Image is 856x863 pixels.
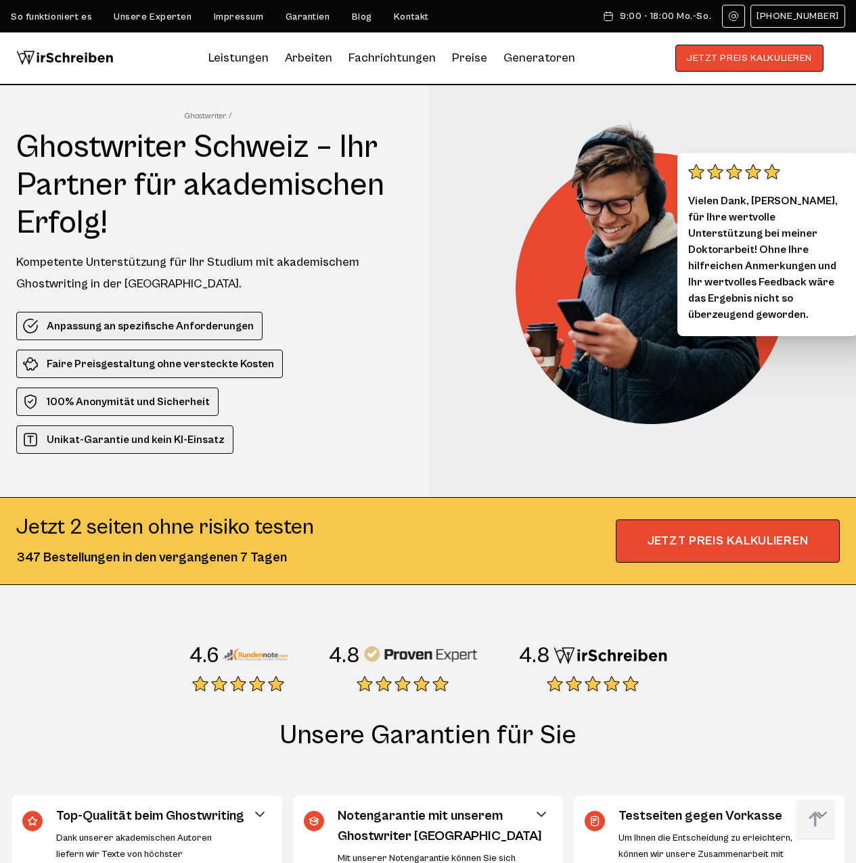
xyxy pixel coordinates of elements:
img: Anpassung an spezifische Anforderungen [22,318,39,334]
span: 9:00 - 18:00 Mo.-So. [620,11,711,22]
img: stars [192,676,284,692]
h3: Notengarantie mit unserem Ghostwriter [GEOGRAPHIC_DATA] [338,806,544,847]
img: Notengarantie mit unserem Ghostwriter Schweiz [304,811,324,831]
img: Testseiten gegen Vorkasse [585,811,605,831]
div: 4.8 [518,643,550,670]
img: Email [728,11,739,22]
div: Kompetente Unterstützung für Ihr Studium mit akademischem Ghostwriting in der [GEOGRAPHIC_DATA]. [16,252,403,295]
a: Ghostwriter [185,111,231,122]
a: Arbeiten [285,47,332,69]
a: Unsere Experten [114,11,192,22]
div: Jetzt 2 seiten ohne risiko testen [16,514,314,541]
a: So funktioniert es [11,11,92,22]
img: Schedule [602,11,614,22]
a: Kontakt [394,11,429,22]
img: stars [547,676,639,692]
a: Leistungen [208,47,269,69]
img: Ghostwriter Schweiz – Ihr Partner für akademischen Erfolg! [516,118,807,424]
img: stars [688,164,780,180]
span: JETZT PREIS KALKULIEREN [616,519,840,563]
a: [PHONE_NUMBER] [750,5,845,28]
img: 100% Anonymität und Sicherheit [22,394,39,410]
a: Generatoren [503,47,575,69]
a: Impressum [214,11,264,22]
li: Anpassung an spezifische Anforderungen [16,312,263,340]
span: [PHONE_NUMBER] [757,11,839,22]
img: Unikat-Garantie und kein KI-Einsatz [22,431,39,448]
h3: Testseiten gegen Vorkasse [618,806,825,826]
img: stars [357,676,449,692]
a: Blog [352,11,372,22]
div: 347 Bestellungen in den vergangenen 7 Tagen [16,548,314,568]
div: 4.8 [328,643,360,670]
li: 100% Anonymität und Sicherheit [16,388,219,416]
h1: Ghostwriter Schweiz – Ihr Partner für akademischen Erfolg! [16,129,403,242]
h2: Unsere Garantien für Sie [11,719,845,778]
img: Faire Preisgestaltung ohne versteckte Kosten [22,356,39,372]
a: Garantien [286,11,330,22]
h3: Top-Qualität beim Ghostwriting [56,806,263,826]
img: button top [795,799,836,840]
div: 4.6 [189,643,219,670]
img: logo wirschreiben [16,45,114,72]
button: JETZT PREIS KALKULIEREN [675,45,824,72]
a: Preise [452,51,487,65]
li: Faire Preisgestaltung ohne versteckte Kosten [16,350,283,378]
li: Unikat-Garantie und kein KI-Einsatz [16,425,233,454]
a: Fachrichtungen [348,47,436,69]
img: Kundennote [222,641,288,668]
img: Top-Qualität beim Ghostwriting [22,811,43,831]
